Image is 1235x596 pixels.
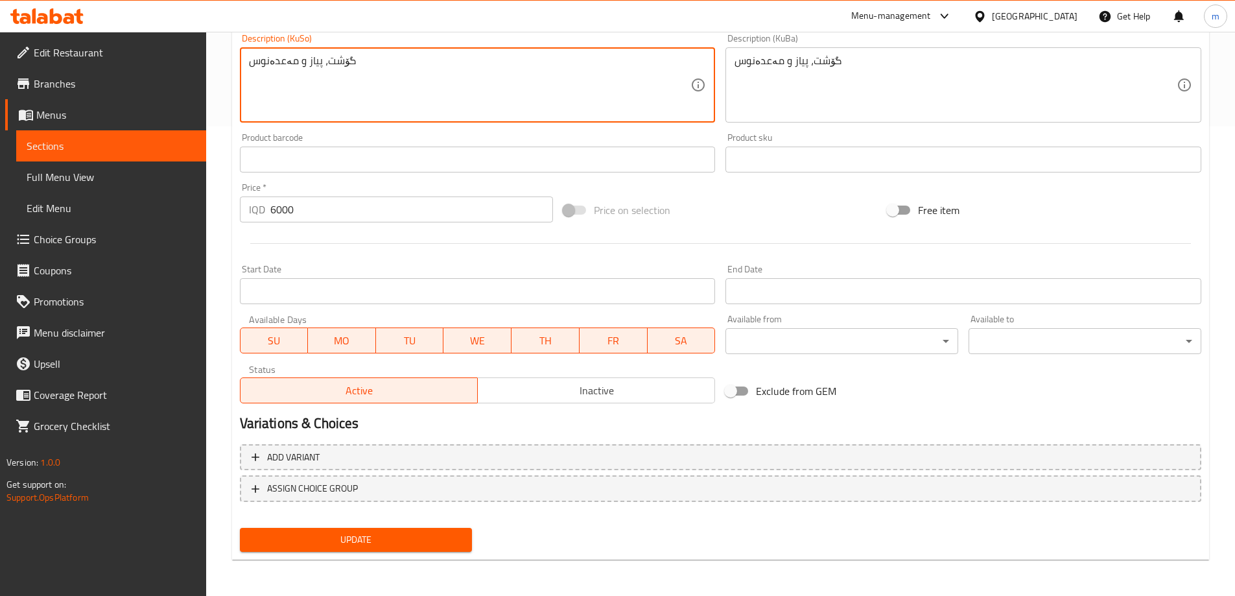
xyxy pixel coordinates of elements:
[585,331,642,350] span: FR
[5,348,206,379] a: Upsell
[376,328,444,353] button: TU
[249,54,691,116] textarea: گۆشت، پیاز و مەعدەنوس
[34,387,196,403] span: Coverage Report
[512,328,580,353] button: TH
[16,130,206,161] a: Sections
[36,107,196,123] span: Menus
[249,202,265,217] p: IQD
[5,317,206,348] a: Menu disclaimer
[308,328,376,353] button: MO
[725,147,1201,173] input: Please enter product sku
[34,418,196,434] span: Grocery Checklist
[34,356,196,372] span: Upsell
[240,414,1201,433] h2: Variations & Choices
[240,147,716,173] input: Please enter product barcode
[246,381,473,400] span: Active
[6,489,89,506] a: Support.OpsPlatform
[267,449,320,466] span: Add variant
[6,476,66,493] span: Get support on:
[5,99,206,130] a: Menus
[918,202,959,218] span: Free item
[5,255,206,286] a: Coupons
[270,197,554,222] input: Please enter price
[992,9,1077,23] div: [GEOGRAPHIC_DATA]
[34,263,196,278] span: Coupons
[27,200,196,216] span: Edit Menu
[443,328,512,353] button: WE
[246,331,303,350] span: SU
[5,379,206,411] a: Coverage Report
[34,45,196,60] span: Edit Restaurant
[735,54,1177,116] textarea: گۆشت، پیاز و مەعدەنوس
[851,8,931,24] div: Menu-management
[240,328,309,353] button: SU
[969,328,1201,354] div: ​
[240,377,478,403] button: Active
[6,454,38,471] span: Version:
[40,454,60,471] span: 1.0.0
[5,37,206,68] a: Edit Restaurant
[240,444,1201,471] button: Add variant
[580,328,648,353] button: FR
[477,377,715,403] button: Inactive
[381,331,439,350] span: TU
[653,331,711,350] span: SA
[517,331,574,350] span: TH
[725,328,958,354] div: ​
[34,76,196,91] span: Branches
[5,286,206,317] a: Promotions
[240,528,473,552] button: Update
[449,331,506,350] span: WE
[250,532,462,548] span: Update
[27,169,196,185] span: Full Menu View
[34,325,196,340] span: Menu disclaimer
[5,224,206,255] a: Choice Groups
[27,138,196,154] span: Sections
[648,328,716,353] button: SA
[5,68,206,99] a: Branches
[34,294,196,309] span: Promotions
[34,232,196,247] span: Choice Groups
[5,411,206,442] a: Grocery Checklist
[1212,9,1219,23] span: m
[240,475,1201,502] button: ASSIGN CHOICE GROUP
[483,381,710,400] span: Inactive
[16,193,206,224] a: Edit Menu
[594,202,670,218] span: Price on selection
[16,161,206,193] a: Full Menu View
[756,383,836,399] span: Exclude from GEM
[313,331,371,350] span: MO
[267,481,358,497] span: ASSIGN CHOICE GROUP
